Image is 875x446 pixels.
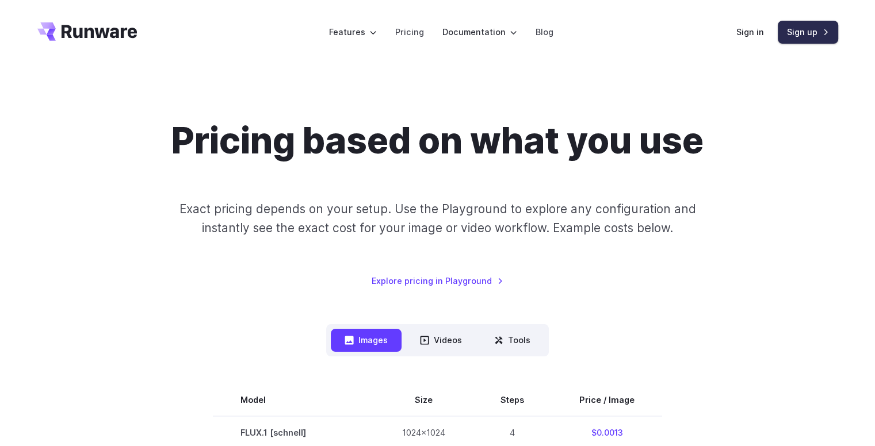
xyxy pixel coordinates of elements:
[375,384,473,416] th: Size
[736,25,764,39] a: Sign in
[37,22,137,41] a: Go to /
[473,384,552,416] th: Steps
[536,25,553,39] a: Blog
[213,384,375,416] th: Model
[395,25,424,39] a: Pricing
[778,21,838,43] a: Sign up
[331,329,402,351] button: Images
[372,274,503,287] a: Explore pricing in Playground
[157,199,717,238] p: Exact pricing depends on your setup. Use the Playground to explore any configuration and instantl...
[442,25,517,39] label: Documentation
[552,384,662,416] th: Price / Image
[480,329,544,351] button: Tools
[406,329,476,351] button: Videos
[171,120,704,163] h1: Pricing based on what you use
[329,25,377,39] label: Features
